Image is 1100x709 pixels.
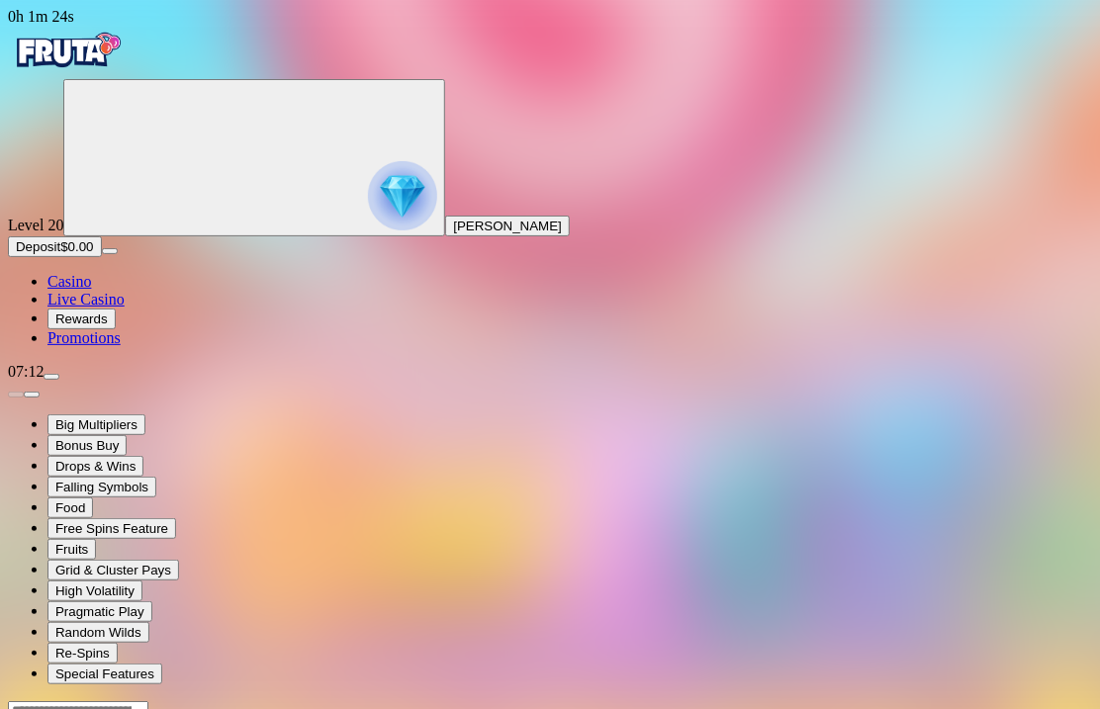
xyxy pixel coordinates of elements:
[44,374,59,380] button: menu
[8,392,24,398] button: prev slide
[47,273,91,290] a: diamond iconCasino
[8,363,44,380] span: 07:12
[55,625,141,640] span: Random Wilds
[55,480,148,494] span: Falling Symbols
[55,646,110,661] span: Re-Spins
[47,601,152,622] button: Pragmatic Play
[8,236,102,257] button: Depositplus icon$0.00
[55,583,135,598] span: High Volatility
[102,248,118,254] button: menu
[47,329,121,346] span: Promotions
[16,239,60,254] span: Deposit
[47,477,156,497] button: Falling Symbols
[47,664,162,684] button: Special Features
[453,219,562,233] span: [PERSON_NAME]
[47,643,118,664] button: Re-Spins
[8,26,127,75] img: Fruta
[8,8,74,25] span: user session time
[47,560,179,580] button: Grid & Cluster Pays
[47,291,125,308] a: poker-chip iconLive Casino
[55,542,88,557] span: Fruits
[47,622,149,643] button: Random Wilds
[47,273,91,290] span: Casino
[55,417,137,432] span: Big Multipliers
[445,216,570,236] button: [PERSON_NAME]
[55,438,119,453] span: Bonus Buy
[55,500,85,515] span: Food
[55,604,144,619] span: Pragmatic Play
[60,239,93,254] span: $0.00
[47,518,176,539] button: Free Spins Feature
[55,311,108,326] span: Rewards
[55,459,136,474] span: Drops & Wins
[55,521,168,536] span: Free Spins Feature
[47,309,116,329] button: reward iconRewards
[24,392,40,398] button: next slide
[47,414,145,435] button: Big Multipliers
[55,666,154,681] span: Special Features
[47,329,121,346] a: gift-inverted iconPromotions
[8,61,127,78] a: Fruta
[47,291,125,308] span: Live Casino
[368,161,437,230] img: reward progress
[47,497,93,518] button: Food
[63,79,445,236] button: reward progress
[55,563,171,577] span: Grid & Cluster Pays
[8,26,1092,347] nav: Primary
[47,580,142,601] button: High Volatility
[8,217,63,233] span: Level 20
[47,539,96,560] button: Fruits
[47,435,127,456] button: Bonus Buy
[47,456,143,477] button: Drops & Wins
